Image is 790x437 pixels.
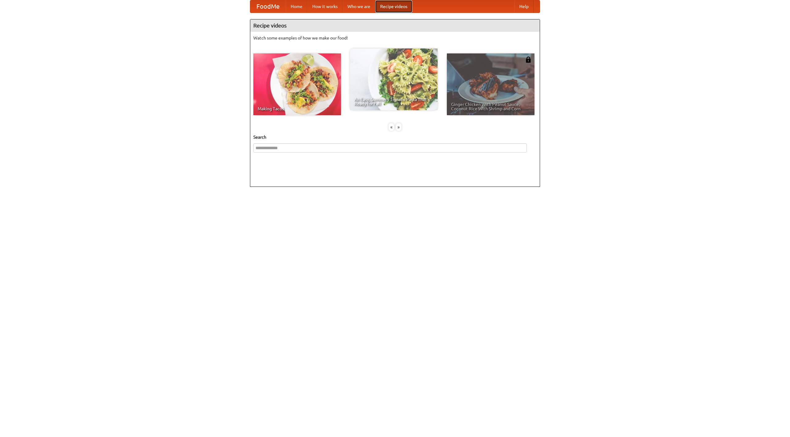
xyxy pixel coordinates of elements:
a: How it works [307,0,343,13]
div: « [389,123,394,131]
div: » [396,123,401,131]
a: Help [514,0,534,13]
img: 483408.png [525,57,531,63]
p: Watch some examples of how we make our food! [253,35,537,41]
a: Who we are [343,0,375,13]
a: Recipe videos [375,0,412,13]
a: Home [286,0,307,13]
a: Making Tacos [253,53,341,115]
span: An Easy, Summery Tomato Pasta That's Ready for Fall [354,97,433,106]
a: An Easy, Summery Tomato Pasta That's Ready for Fall [350,48,438,110]
h4: Recipe videos [250,19,540,32]
a: FoodMe [250,0,286,13]
h5: Search [253,134,537,140]
span: Making Tacos [258,107,337,111]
